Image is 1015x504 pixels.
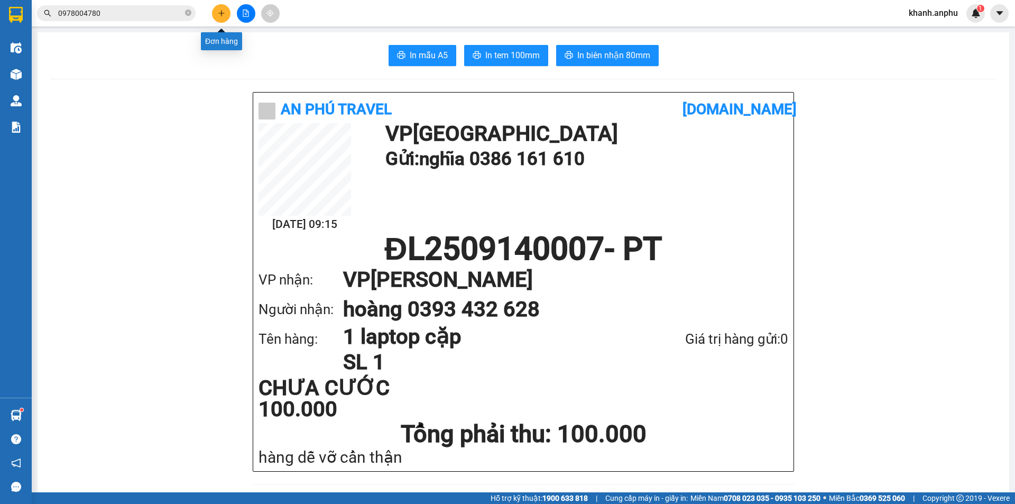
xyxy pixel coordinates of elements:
[201,32,242,50] div: Đơn hàng
[724,494,820,502] strong: 0708 023 035 - 0935 103 250
[124,45,209,60] div: 0393432628
[542,494,588,502] strong: 1900 633 818
[385,123,783,144] h1: VP [GEOGRAPHIC_DATA]
[9,45,116,60] div: 0386161610
[9,33,116,45] div: nghĩa
[259,448,788,466] div: hàng dễ vỡ cẩn thận
[9,9,25,20] span: Gửi:
[259,420,788,448] h1: Tổng phải thu: 100.000
[20,408,23,411] sup: 1
[261,4,280,23] button: aim
[124,9,209,33] div: [PERSON_NAME]
[44,10,51,17] span: search
[11,458,21,468] span: notification
[596,492,597,504] span: |
[485,49,540,62] span: In tem 100mm
[242,10,250,17] span: file-add
[11,482,21,492] span: message
[343,324,629,350] h1: 1 laptop cặp
[259,269,343,291] div: VP nhận:
[58,7,183,19] input: Tìm tên, số ĐT hoặc mã đơn
[605,492,688,504] span: Cung cấp máy in - giấy in:
[212,4,230,23] button: plus
[259,299,343,320] div: Người nhận:
[473,51,481,61] span: printer
[11,410,22,421] img: warehouse-icon
[343,265,767,295] h1: VP [PERSON_NAME]
[913,492,915,504] span: |
[979,5,982,12] span: 1
[860,494,905,502] strong: 0369 525 060
[237,4,255,23] button: file-add
[823,496,826,500] span: ⚪️
[556,45,659,66] button: printerIn biên nhận 80mm
[11,42,22,53] img: warehouse-icon
[577,49,650,62] span: In biên nhận 80mm
[124,33,209,45] div: hoàng
[565,51,573,61] span: printer
[11,95,22,106] img: warehouse-icon
[900,6,966,20] span: khanh.anphu
[266,10,274,17] span: aim
[9,9,116,33] div: [GEOGRAPHIC_DATA]
[343,295,767,324] h1: hoàng 0393 432 628
[11,434,21,444] span: question-circle
[629,328,788,350] div: Giá trị hàng gửi: 0
[995,8,1004,18] span: caret-down
[11,69,22,80] img: warehouse-icon
[977,5,984,12] sup: 1
[281,100,392,118] b: An Phú Travel
[218,10,225,17] span: plus
[259,216,351,233] h2: [DATE] 09:15
[990,4,1009,23] button: caret-down
[971,8,981,18] img: icon-new-feature
[259,328,343,350] div: Tên hàng:
[9,7,23,23] img: logo-vxr
[185,10,191,16] span: close-circle
[343,350,629,375] h1: SL 1
[185,8,191,19] span: close-circle
[389,45,456,66] button: printerIn mẫu A5
[464,45,548,66] button: printerIn tem 100mm
[122,67,153,91] span: CHƯA CƯỚC :
[11,122,22,133] img: solution-icon
[385,144,783,173] h1: Gửi: nghĩa 0386 161 610
[124,9,149,20] span: Nhận:
[491,492,588,504] span: Hỗ trợ kỹ thuật:
[829,492,905,504] span: Miền Bắc
[397,51,405,61] span: printer
[410,49,448,62] span: In mẫu A5
[122,67,210,93] div: 100.000
[682,100,797,118] b: [DOMAIN_NAME]
[259,233,788,265] h1: ĐL2509140007 - PT
[956,494,964,502] span: copyright
[690,492,820,504] span: Miền Nam
[259,378,433,420] div: CHƯA CƯỚC 100.000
